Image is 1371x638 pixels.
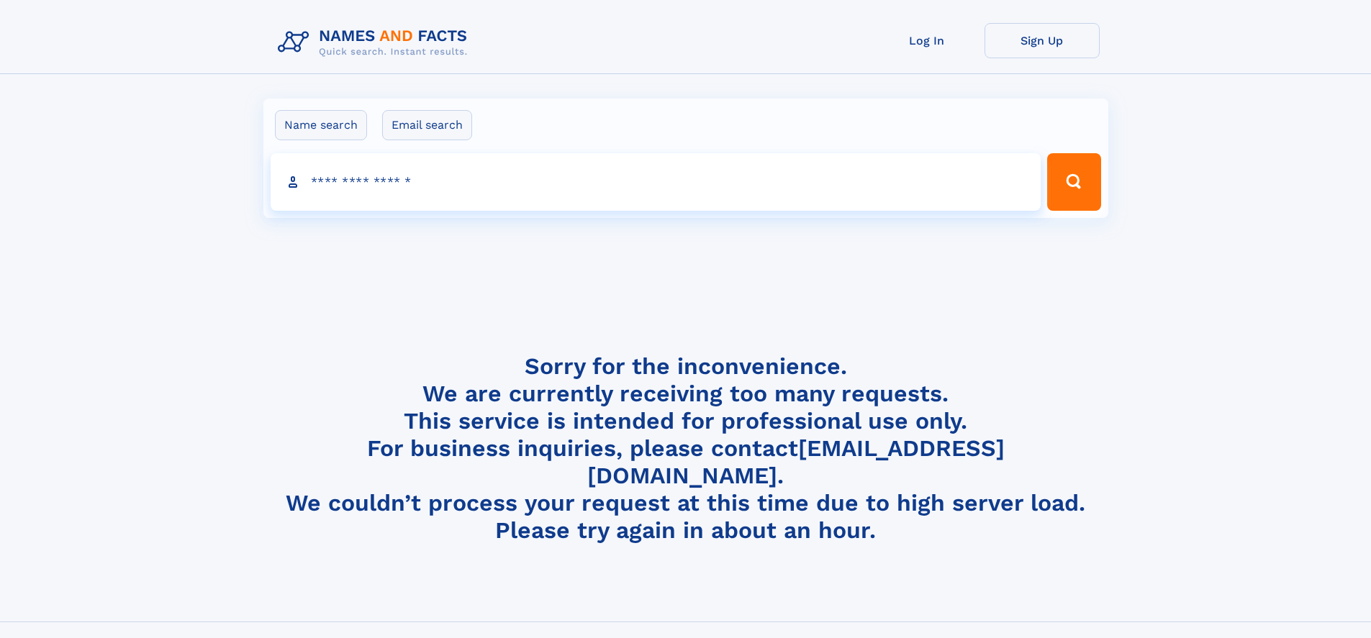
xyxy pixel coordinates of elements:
[272,23,479,62] img: Logo Names and Facts
[275,110,367,140] label: Name search
[587,434,1005,489] a: [EMAIL_ADDRESS][DOMAIN_NAME]
[869,23,985,58] a: Log In
[382,110,472,140] label: Email search
[985,23,1100,58] a: Sign Up
[272,352,1100,544] h4: Sorry for the inconvenience. We are currently receiving too many requests. This service is intend...
[271,153,1041,211] input: search input
[1047,153,1100,211] button: Search Button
